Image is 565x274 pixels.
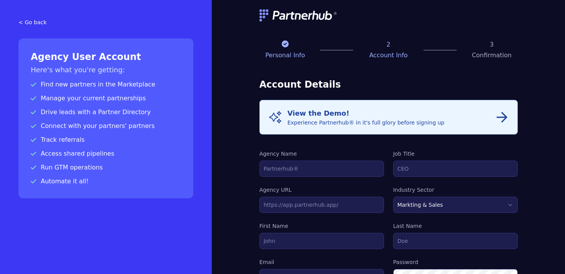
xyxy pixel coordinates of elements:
input: https://app.partnerhub.app/ [259,197,384,213]
p: Track referrals [31,135,181,144]
p: Run GTM operations [31,163,181,172]
p: 3 [466,40,517,49]
p: Find new partners in the Marketplace [31,80,181,89]
a: < Go back [18,18,193,26]
label: Agency Name [259,150,384,158]
p: 2 [362,40,414,49]
h3: Account Details [259,78,518,91]
label: Job Title [393,150,518,158]
h2: Agency User Account [31,51,181,63]
h3: Here's what you're getting: [31,65,181,75]
input: Doe [393,233,518,249]
img: logo [259,9,338,22]
input: CEO [393,161,518,177]
p: Confirmation [466,51,517,60]
label: Industry Sector [393,186,518,194]
p: Connect with your partners' partners [31,121,181,131]
p: Access shared pipelines [31,149,181,158]
p: Account Info [362,51,414,60]
label: First Name [259,222,384,230]
label: Last Name [393,222,518,230]
label: Email [259,258,384,266]
input: John [259,233,384,249]
p: Personal Info [259,51,311,60]
label: Password [393,258,518,266]
label: Agency URL [259,186,384,194]
div: Experience Partnerhub® in it's full glory before signing up [287,108,445,126]
p: Drive leads with a Partner Directory [31,108,181,117]
input: Partnerhub® [259,161,384,177]
p: Automate it all! [31,177,181,186]
p: Manage your current partnerships [31,94,181,103]
span: View the Demo! [287,109,349,117]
